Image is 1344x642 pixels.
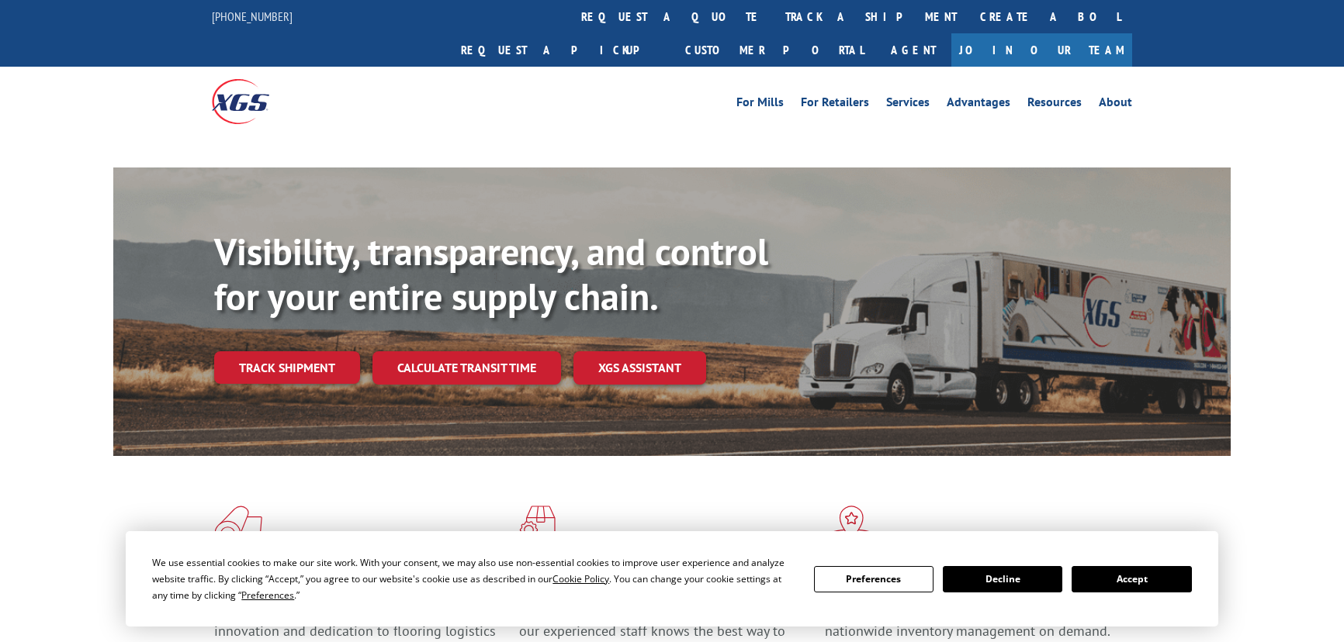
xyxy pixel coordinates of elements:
span: Preferences [241,588,294,602]
a: Request a pickup [449,33,674,67]
a: Agent [875,33,951,67]
button: Decline [943,566,1062,592]
a: Advantages [947,96,1010,113]
img: xgs-icon-focused-on-flooring-red [519,506,556,546]
a: For Retailers [801,96,869,113]
a: Track shipment [214,351,360,384]
a: Customer Portal [674,33,875,67]
a: XGS ASSISTANT [573,351,706,385]
div: We use essential cookies to make our site work. With your consent, we may also use non-essential ... [152,554,795,603]
a: [PHONE_NUMBER] [212,9,293,24]
button: Accept [1072,566,1191,592]
img: xgs-icon-total-supply-chain-intelligence-red [214,506,262,546]
div: Cookie Consent Prompt [126,531,1218,626]
b: Visibility, transparency, and control for your entire supply chain. [214,227,768,320]
a: For Mills [736,96,784,113]
a: Join Our Team [951,33,1132,67]
a: About [1099,96,1132,113]
a: Calculate transit time [372,351,561,385]
a: Resources [1027,96,1082,113]
span: Cookie Policy [552,572,609,585]
button: Preferences [814,566,934,592]
a: Services [886,96,930,113]
img: xgs-icon-flagship-distribution-model-red [825,506,878,546]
